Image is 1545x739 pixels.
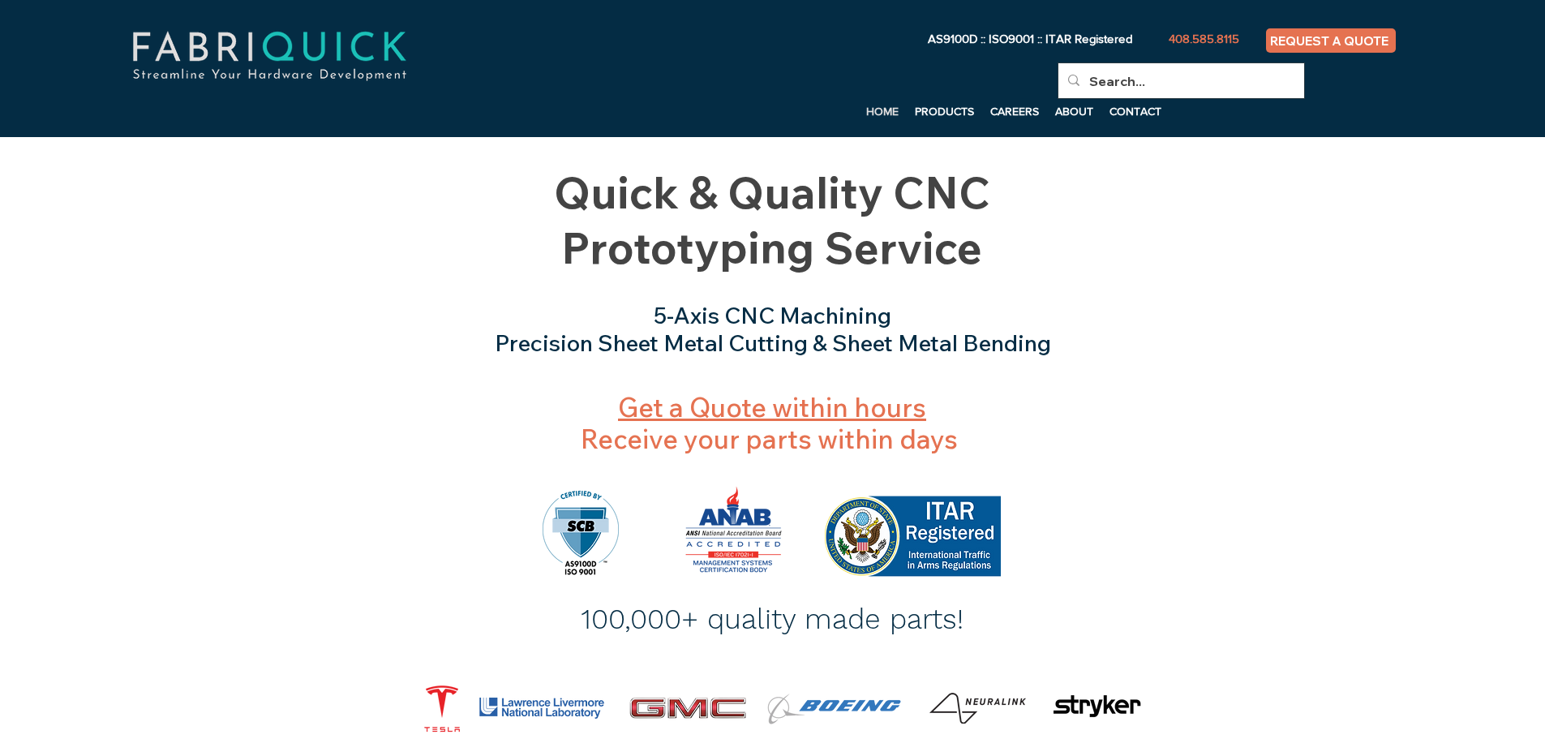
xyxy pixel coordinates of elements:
[929,693,1026,724] img: Neuralink_Logo.png
[618,391,926,423] a: Get a Quote within hours
[1101,99,1170,123] a: CONTACT
[1089,63,1270,99] input: Search...
[581,391,958,454] span: Receive your parts within days
[1047,99,1101,123] a: ABOUT
[1266,28,1396,53] a: REQUEST A QUOTE
[679,483,790,577] img: ANAB-MS-CB-3C.png
[1101,99,1169,123] p: CONTACT
[1270,33,1388,49] span: REQUEST A QUOTE
[581,602,963,636] span: 100,000+ quality made parts!
[928,32,1132,45] span: AS9100D :: ISO9001 :: ITAR Registered
[479,696,605,720] img: LLNL-logo.png
[543,491,619,577] img: AS9100D and ISO 9001 Mark.png
[495,301,1051,357] span: 5-Axis CNC Machining Precision Sheet Metal Cutting & Sheet Metal Bending
[764,690,904,728] img: 58ee8d113545163ec1942cd3.png
[554,165,990,275] span: Quick & Quality CNC Prototyping Service
[604,99,1170,123] nav: Site
[907,99,982,123] a: PRODUCTS
[73,13,466,99] img: fabriquick-logo-colors-adjusted.png
[982,99,1047,123] a: CAREERS
[1169,32,1239,45] span: 408.585.8115
[825,496,1001,577] img: ITAR Registered.png
[858,99,907,123] a: HOME
[620,690,754,727] img: gmc-logo.png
